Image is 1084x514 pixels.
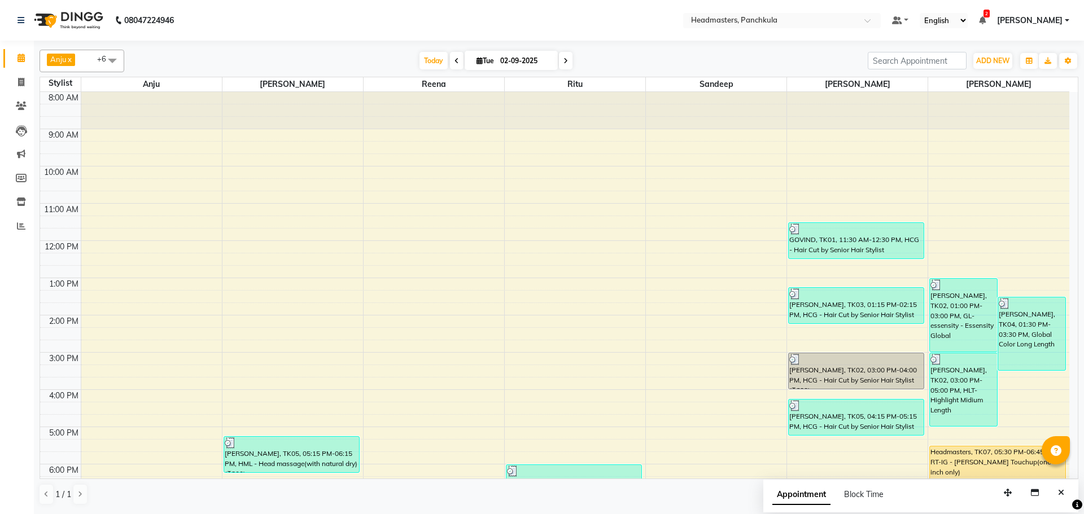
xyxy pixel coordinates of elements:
[222,77,363,91] span: [PERSON_NAME]
[868,52,967,69] input: Search Appointment
[998,297,1065,370] div: [PERSON_NAME], TK04, 01:30 PM-03:30 PM, Global Color Long Length
[789,353,924,389] div: [PERSON_NAME], TK02, 03:00 PM-04:00 PM, HCG - Hair Cut by Senior Hair Stylist (₹600)
[772,485,831,505] span: Appointment
[419,52,448,69] span: Today
[1037,469,1073,503] iframe: chat widget
[46,92,81,104] div: 8:00 AM
[47,353,81,364] div: 3:00 PM
[976,56,1009,65] span: ADD NEW
[930,446,1065,491] div: Headmasters, TK07, 05:30 PM-06:45 PM, RT-IG - [PERSON_NAME] Touchup(one inch only)
[42,166,81,178] div: 10:00 AM
[789,223,924,258] div: GOVIND, TK01, 11:30 AM-12:30 PM, HCG - Hair Cut by Senior Hair Stylist
[506,465,641,500] div: [PERSON_NAME], TK06, 06:00 PM-07:00 PM, OS - Open styling,TH-UL - [GEOGRAPHIC_DATA],TH-CHN - Thre...
[67,55,72,64] a: x
[50,55,67,64] span: Anju
[42,241,81,253] div: 12:00 PM
[787,77,928,91] span: [PERSON_NAME]
[42,204,81,216] div: 11:00 AM
[844,489,884,499] span: Block Time
[47,464,81,476] div: 6:00 PM
[789,288,924,323] div: [PERSON_NAME], TK03, 01:15 PM-02:15 PM, HCG - Hair Cut by Senior Hair Stylist
[47,427,81,439] div: 5:00 PM
[97,54,115,63] span: +6
[505,77,645,91] span: Ritu
[930,353,997,426] div: [PERSON_NAME], TK02, 03:00 PM-05:00 PM, HLT-Highlight Midium Length
[930,279,997,352] div: [PERSON_NAME], TK02, 01:00 PM-03:00 PM, GL-essensity - Essensity Global
[497,52,553,69] input: 2025-09-02
[224,437,359,472] div: [PERSON_NAME], TK05, 05:15 PM-06:15 PM, HML - Head massage(with natural dry) (₹800)
[979,15,986,25] a: 2
[789,399,924,435] div: [PERSON_NAME], TK05, 04:15 PM-05:15 PM, HCG - Hair Cut by Senior Hair Stylist
[984,10,990,17] span: 2
[81,77,222,91] span: Anju
[973,53,1012,69] button: ADD NEW
[124,5,174,36] b: 08047224946
[928,77,1069,91] span: [PERSON_NAME]
[997,15,1063,27] span: [PERSON_NAME]
[474,56,497,65] span: Tue
[47,278,81,290] div: 1:00 PM
[46,129,81,141] div: 9:00 AM
[364,77,504,91] span: Reena
[646,77,786,91] span: Sandeep
[40,77,81,89] div: Stylist
[47,315,81,327] div: 2:00 PM
[55,489,71,500] span: 1 / 1
[47,390,81,402] div: 4:00 PM
[29,5,106,36] img: logo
